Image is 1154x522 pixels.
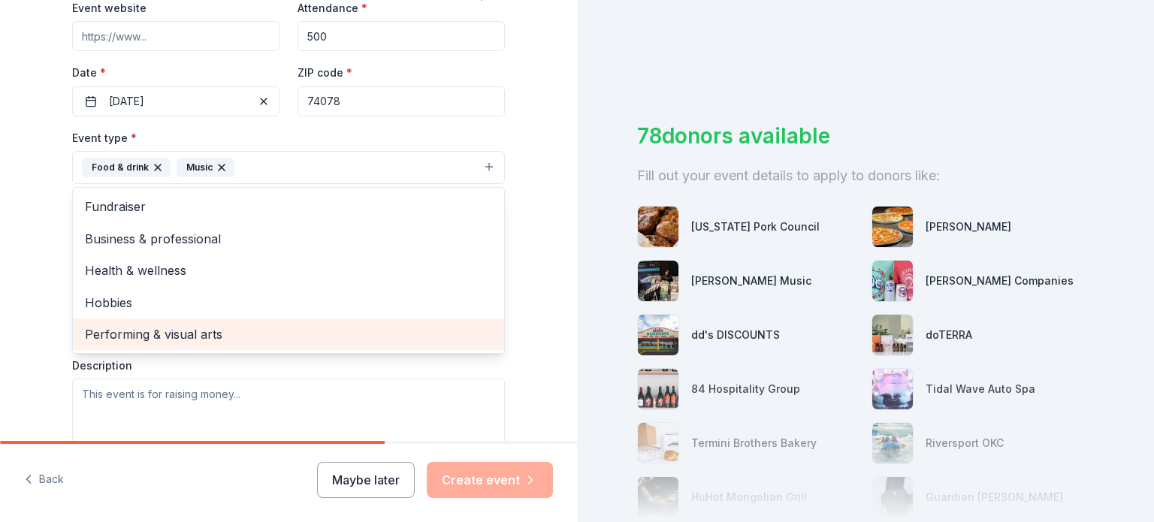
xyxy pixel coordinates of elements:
[85,197,492,216] span: Fundraiser
[85,261,492,280] span: Health & wellness
[85,293,492,312] span: Hobbies
[85,229,492,249] span: Business & professional
[82,158,171,177] div: Food & drink
[85,324,492,344] span: Performing & visual arts
[72,187,505,354] div: Food & drinkMusic
[177,158,234,177] div: Music
[72,151,505,184] button: Food & drinkMusic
